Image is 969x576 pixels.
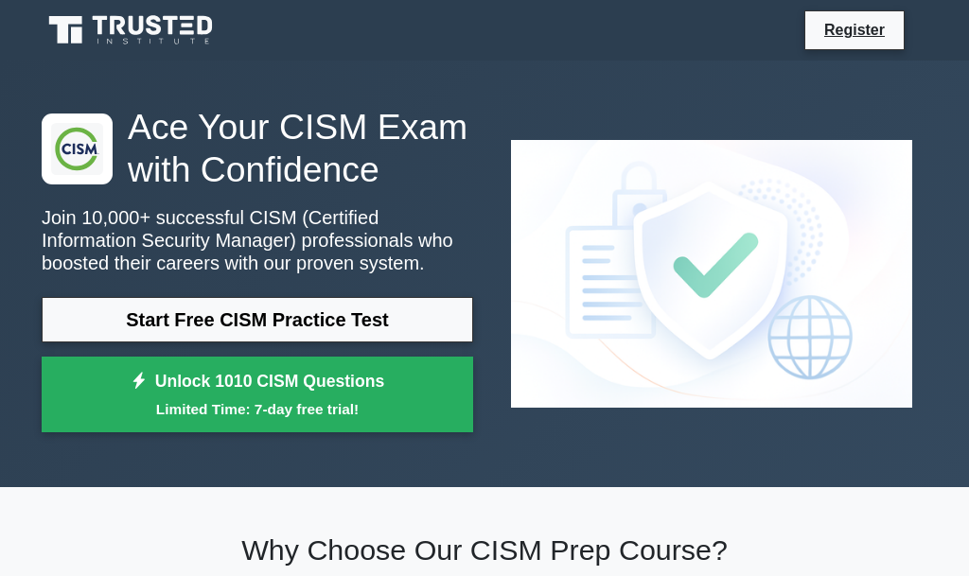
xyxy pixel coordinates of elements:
[42,106,473,191] h1: Ace Your CISM Exam with Confidence
[496,125,927,423] img: CISM (Certified Information Security Manager) Preview
[42,297,473,342] a: Start Free CISM Practice Test
[42,532,927,567] h2: Why Choose Our CISM Prep Course?
[813,18,896,42] a: Register
[42,357,473,432] a: Unlock 1010 CISM QuestionsLimited Time: 7-day free trial!
[42,206,473,274] p: Join 10,000+ successful CISM (Certified Information Security Manager) professionals who boosted t...
[65,398,449,420] small: Limited Time: 7-day free trial!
